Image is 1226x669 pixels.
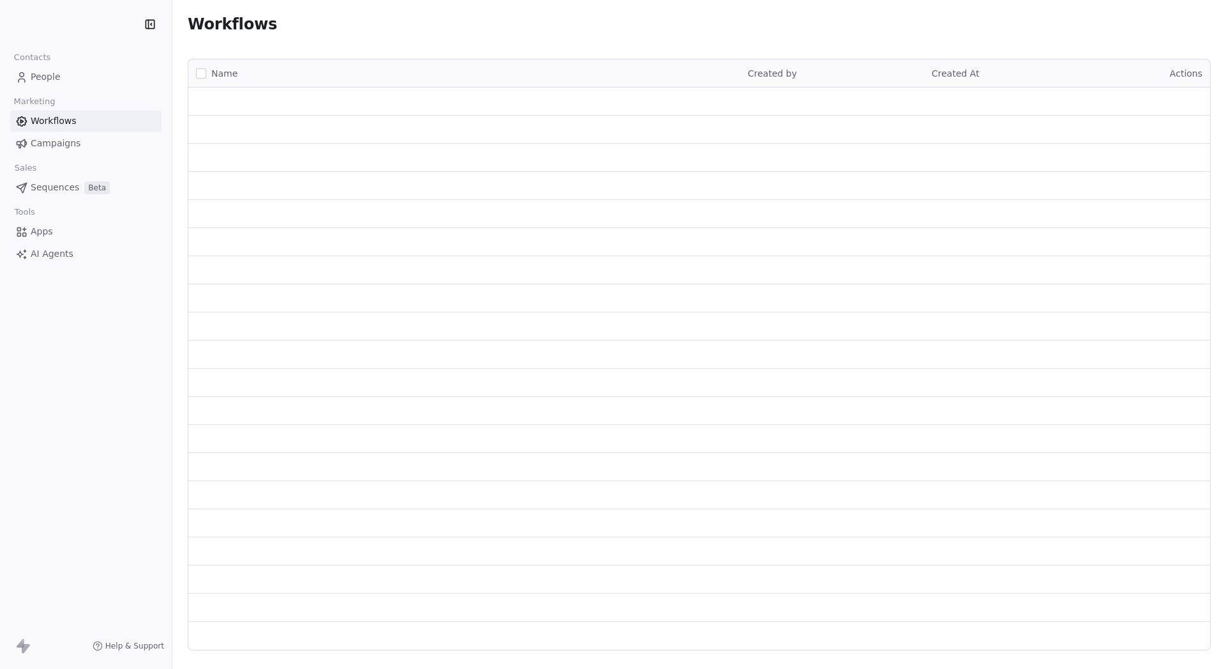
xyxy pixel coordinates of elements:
[8,92,61,111] span: Marketing
[10,111,162,132] a: Workflows
[9,158,42,178] span: Sales
[1170,68,1202,79] span: Actions
[31,70,61,84] span: People
[9,203,40,222] span: Tools
[105,641,164,651] span: Help & Support
[31,247,73,261] span: AI Agents
[10,221,162,242] a: Apps
[748,68,797,79] span: Created by
[211,67,238,81] span: Name
[10,66,162,88] a: People
[84,181,110,194] span: Beta
[10,243,162,265] a: AI Agents
[31,181,79,194] span: Sequences
[93,641,164,651] a: Help & Support
[31,225,53,238] span: Apps
[188,15,277,33] span: Workflows
[8,48,56,67] span: Contacts
[10,133,162,154] a: Campaigns
[10,177,162,198] a: SequencesBeta
[932,68,980,79] span: Created At
[31,114,77,128] span: Workflows
[31,137,80,150] span: Campaigns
